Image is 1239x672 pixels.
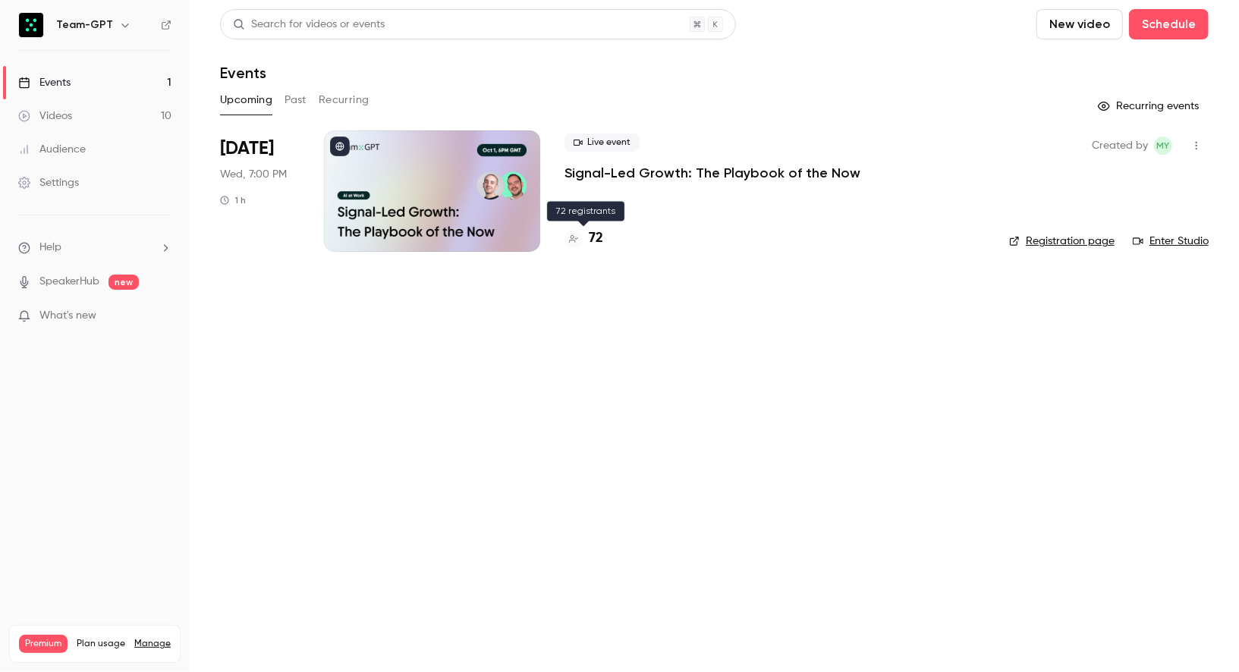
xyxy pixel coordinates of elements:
[220,130,300,252] div: Oct 1 Wed, 9:00 PM (Europe/Sofia)
[77,638,125,650] span: Plan usage
[19,635,68,653] span: Premium
[220,88,272,112] button: Upcoming
[56,17,113,33] h6: Team-GPT
[18,175,79,190] div: Settings
[1133,234,1209,249] a: Enter Studio
[18,108,72,124] div: Videos
[220,64,266,82] h1: Events
[1154,137,1172,155] span: Martin Yochev
[18,240,171,256] li: help-dropdown-opener
[153,309,171,323] iframe: Noticeable Trigger
[1157,137,1170,155] span: MY
[319,88,369,112] button: Recurring
[1092,137,1148,155] span: Created by
[19,13,43,37] img: Team-GPT
[220,137,274,161] span: [DATE]
[220,167,287,182] span: Wed, 7:00 PM
[1091,94,1209,118] button: Recurring events
[18,142,86,157] div: Audience
[564,164,860,182] a: Signal-Led Growth: The Playbook of the Now
[285,88,307,112] button: Past
[564,228,603,249] a: 72
[39,308,96,324] span: What's new
[1009,234,1115,249] a: Registration page
[108,275,139,290] span: new
[18,75,71,90] div: Events
[564,133,640,152] span: Live event
[39,274,99,290] a: SpeakerHub
[233,17,385,33] div: Search for videos or events
[134,638,171,650] a: Manage
[589,228,603,249] h4: 72
[1129,9,1209,39] button: Schedule
[39,240,61,256] span: Help
[220,194,246,206] div: 1 h
[1036,9,1123,39] button: New video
